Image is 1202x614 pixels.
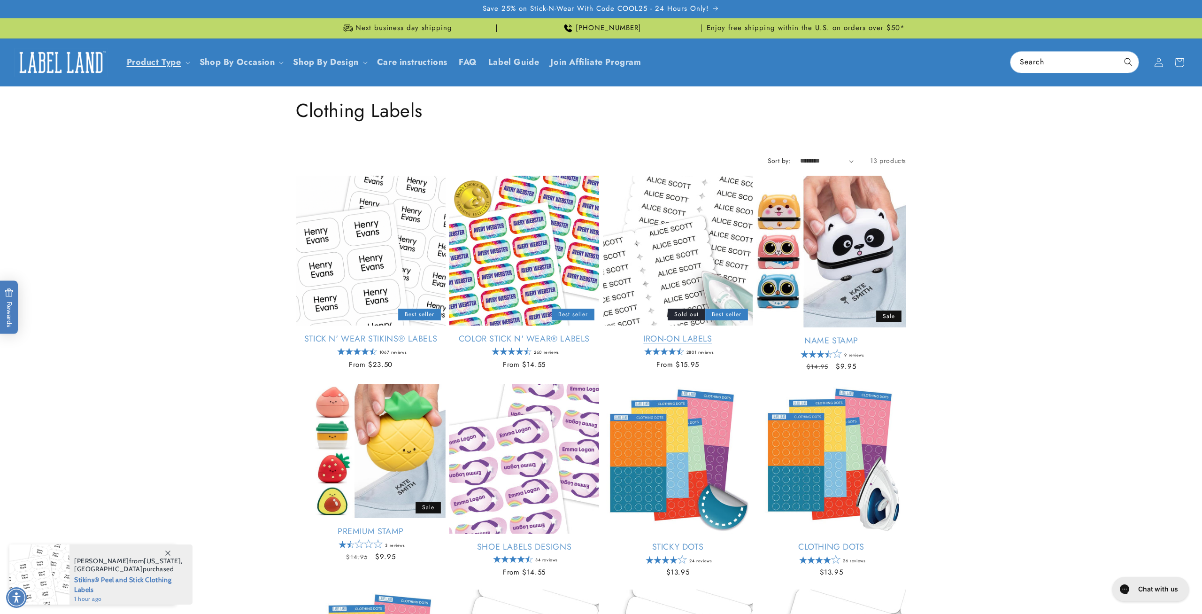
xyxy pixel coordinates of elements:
[355,23,452,33] span: Next business day shipping
[296,526,446,537] a: Premium Stamp
[293,56,358,68] a: Shop By Design
[870,156,906,165] span: 13 products
[488,57,539,68] span: Label Guide
[74,565,143,573] span: [GEOGRAPHIC_DATA]
[74,557,183,573] span: from , purchased
[287,51,371,73] summary: Shop By Design
[74,573,183,595] span: Stikins® Peel and Stick Clothing Labels
[194,51,288,73] summary: Shop By Occasion
[6,587,27,608] div: Accessibility Menu
[705,18,906,38] div: Announcement
[377,57,447,68] span: Care instructions
[296,98,906,123] h1: Clothing Labels
[576,23,641,33] span: [PHONE_NUMBER]
[14,48,108,77] img: Label Land
[459,57,477,68] span: FAQ
[5,288,14,327] span: Rewards
[483,51,545,73] a: Label Guide
[768,156,791,165] label: Sort by:
[200,57,275,68] span: Shop By Occasion
[756,542,906,552] a: Clothing Dots
[121,51,194,73] summary: Product Type
[1108,574,1193,605] iframe: Gorgias live chat messenger
[371,51,453,73] a: Care instructions
[603,334,753,344] a: Iron-On Labels
[483,4,709,14] span: Save 25% on Stick-N-Wear With Code COOL25 - 24 Hours Only!
[8,539,119,567] iframe: Sign Up via Text for Offers
[1118,52,1139,72] button: Search
[756,335,906,346] a: Name Stamp
[144,557,181,565] span: [US_STATE]
[550,57,641,68] span: Join Affiliate Program
[296,18,497,38] div: Announcement
[453,51,483,73] a: FAQ
[707,23,905,33] span: Enjoy free shipping within the U.S. on orders over $50*
[501,18,701,38] div: Announcement
[11,44,112,80] a: Label Land
[545,51,647,73] a: Join Affiliate Program
[603,542,753,552] a: Sticky Dots
[449,542,599,552] a: Shoe Labels Designs
[449,334,599,344] a: Color Stick N' Wear® Labels
[127,56,181,68] a: Product Type
[74,595,183,603] span: 1 hour ago
[296,334,446,344] a: Stick N' Wear Stikins® Labels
